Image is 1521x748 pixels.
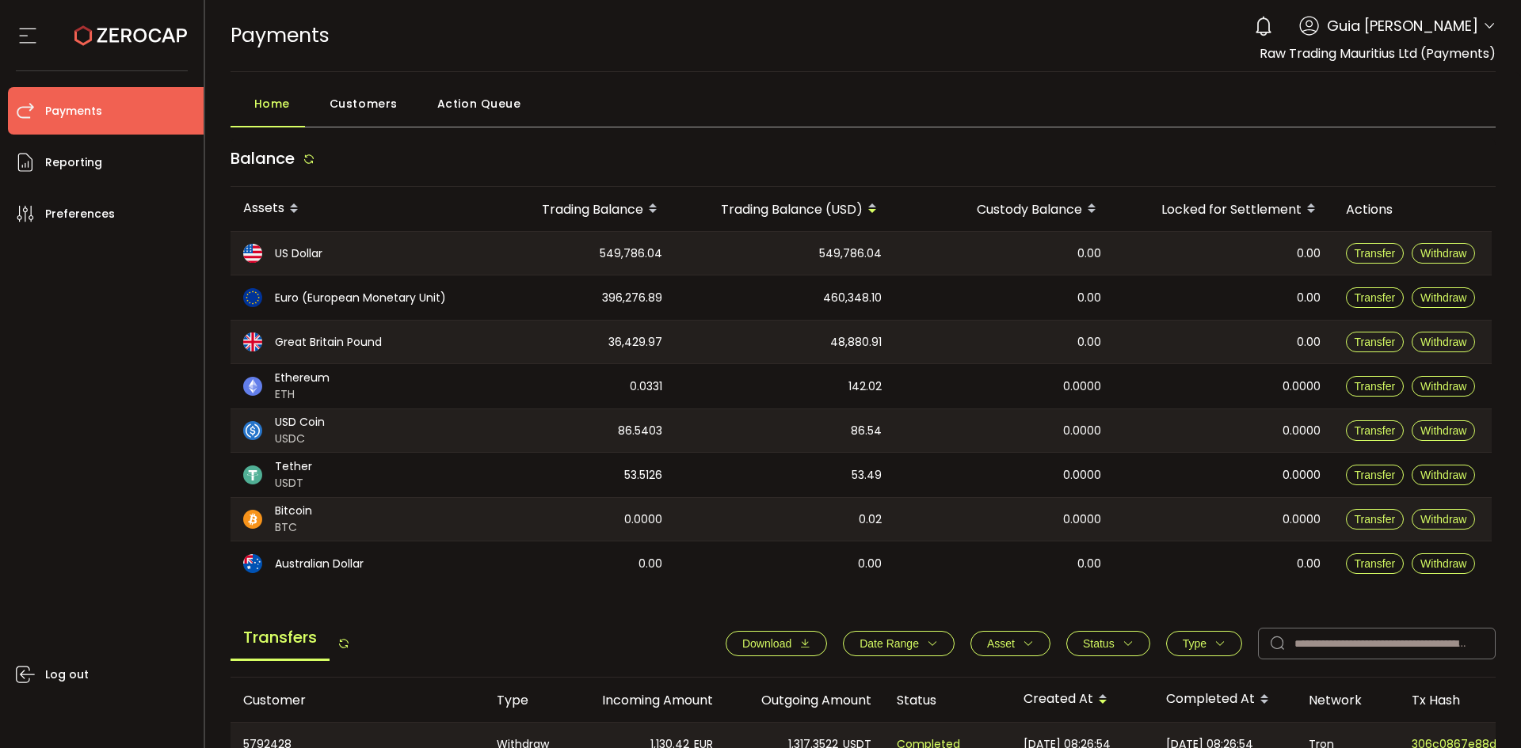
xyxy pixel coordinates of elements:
span: Transfer [1355,424,1396,437]
span: Withdraw [1420,513,1466,526]
div: Completed At [1153,686,1296,713]
span: ETH [275,386,330,403]
img: eur_portfolio.svg [243,288,262,307]
button: Transfer [1346,287,1405,308]
span: Transfers [231,616,330,661]
div: Incoming Amount [567,691,726,709]
span: 0.00 [1297,289,1321,307]
span: 0.00 [1077,245,1101,263]
button: Withdraw [1412,376,1475,397]
div: Custody Balance [894,196,1114,222]
button: Transfer [1346,332,1405,352]
div: Trading Balance (USD) [675,196,894,222]
span: Withdraw [1420,247,1466,260]
span: 0.0000 [1283,378,1321,396]
span: Payments [231,21,330,49]
img: usd_portfolio.svg [243,244,262,263]
button: Withdraw [1412,509,1475,530]
div: Trading Balance [476,196,675,222]
span: 0.0000 [1283,422,1321,440]
img: aud_portfolio.svg [243,554,262,573]
span: 396,276.89 [602,289,662,307]
div: Type [484,691,567,709]
span: Date Range [860,637,919,650]
span: 0.00 [1077,289,1101,307]
span: Withdraw [1420,291,1466,304]
div: Customer [231,691,484,709]
div: Locked for Settlement [1114,196,1333,222]
span: Ethereum [275,370,330,386]
span: Withdraw [1420,380,1466,393]
span: Transfer [1355,336,1396,348]
iframe: Chat Widget [1336,577,1521,748]
span: Customers [330,88,398,120]
span: Asset [987,637,1015,650]
span: Bitcoin [275,503,312,519]
span: Transfer [1355,380,1396,393]
span: 86.54 [851,422,882,440]
div: Actions [1333,200,1492,218]
span: 0.00 [1077,333,1101,351]
span: Type [1183,637,1207,650]
div: Assets [231,196,476,222]
img: usdc_portfolio.svg [243,421,262,440]
span: 549,786.04 [600,245,662,263]
span: Transfer [1355,247,1396,260]
span: Payments [45,100,102,123]
span: Action Queue [437,88,521,120]
span: Transfer [1355,557,1396,570]
button: Status [1066,631,1150,656]
span: 0.0000 [1063,422,1101,440]
span: Tether [275,458,312,475]
span: 36,429.97 [608,333,662,351]
span: USDC [275,431,325,447]
span: 549,786.04 [819,245,882,263]
button: Withdraw [1412,420,1475,441]
span: 0.00 [858,555,882,573]
span: Withdraw [1420,557,1466,570]
span: 0.00 [1297,333,1321,351]
span: Withdraw [1420,469,1466,481]
span: 0.0000 [624,511,662,529]
img: btc_portfolio.svg [243,510,262,529]
span: Transfer [1355,469,1396,481]
span: Transfer [1355,291,1396,304]
img: eth_portfolio.svg [243,377,262,396]
span: Raw Trading Mauritius Ltd (Payments) [1260,44,1496,63]
span: 0.00 [1297,555,1321,573]
span: Great Britain Pound [275,334,382,351]
span: 0.0000 [1283,466,1321,484]
button: Withdraw [1412,332,1475,352]
button: Asset [970,631,1050,656]
span: USDT [275,475,312,492]
button: Transfer [1346,420,1405,441]
img: gbp_portfolio.svg [243,332,262,351]
span: Reporting [45,151,102,174]
span: 0.00 [639,555,662,573]
button: Transfer [1346,509,1405,530]
span: 0.0000 [1063,511,1101,529]
button: Transfer [1346,376,1405,397]
span: 460,348.10 [823,289,882,307]
span: Log out [45,663,89,686]
span: USD Coin [275,414,325,431]
span: 0.0000 [1283,511,1321,529]
img: usdt_portfolio.svg [243,465,262,484]
span: Withdraw [1420,424,1466,437]
button: Transfer [1346,465,1405,485]
span: 0.02 [859,511,882,529]
span: Euro (European Monetary Unit) [275,290,446,306]
span: 53.49 [852,466,882,484]
button: Download [726,631,827,656]
span: Transfer [1355,513,1396,526]
span: 86.5403 [618,422,662,440]
span: 0.0000 [1063,378,1101,396]
button: Date Range [843,631,955,656]
span: Australian Dollar [275,556,364,572]
span: Preferences [45,203,115,226]
span: Guia [PERSON_NAME] [1327,15,1478,36]
span: 0.0000 [1063,466,1101,484]
span: BTC [275,519,312,536]
button: Transfer [1346,243,1405,264]
button: Withdraw [1412,465,1475,485]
